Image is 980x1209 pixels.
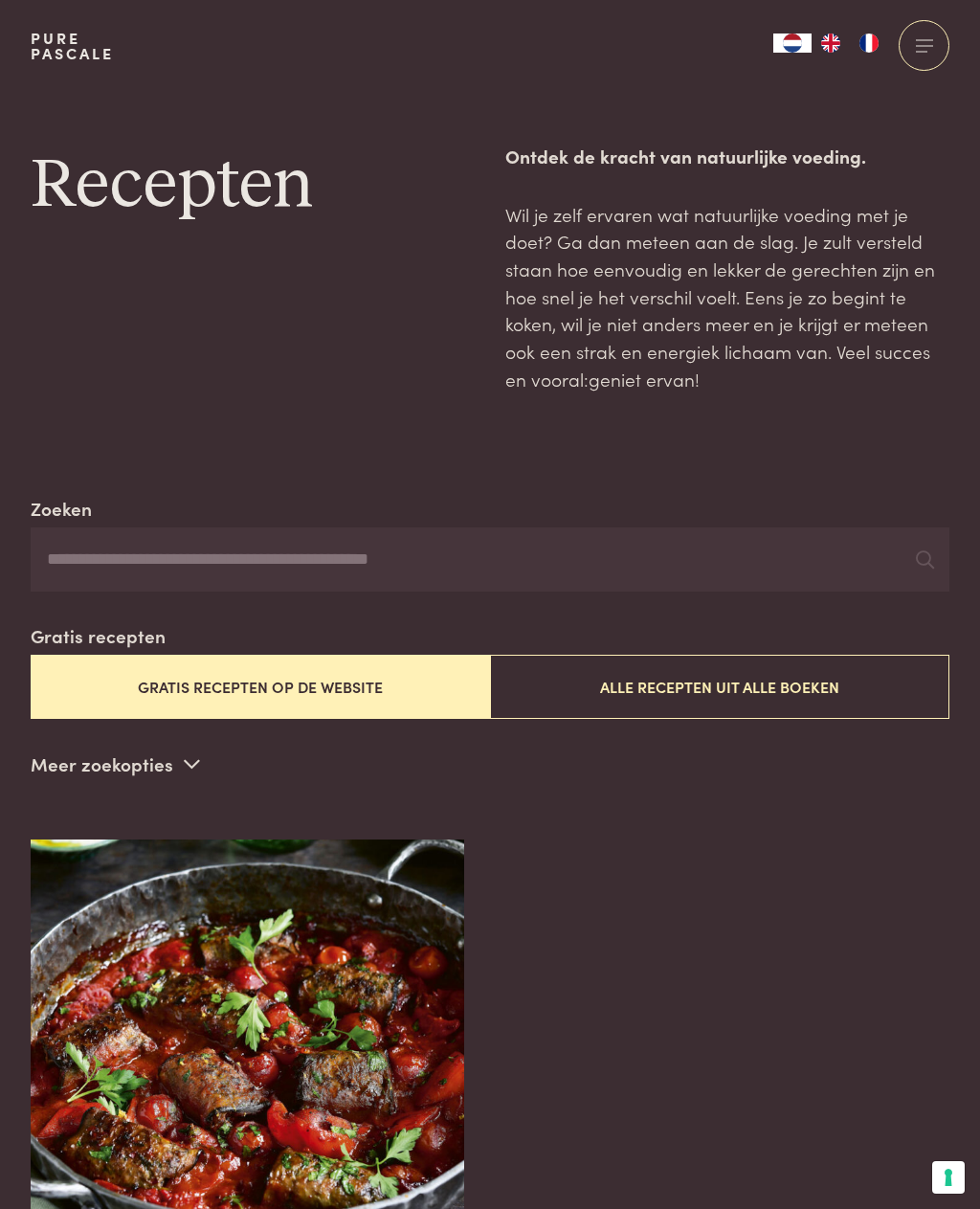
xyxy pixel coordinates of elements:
a: PurePascale [31,31,114,61]
a: EN [812,34,850,53]
button: Alle recepten uit alle boeken [490,655,949,719]
a: NL [773,34,812,53]
p: Wil je zelf ervaren wat natuurlijke voeding met je doet? Ga dan meteen aan de slag. Je zult verst... [505,201,949,393]
button: Gratis recepten op de website [31,655,490,719]
div: Language [773,34,812,53]
button: Uw voorkeuren voor toestemming voor trackingtechnologieën [932,1161,965,1194]
label: Gratis recepten [31,622,166,650]
strong: Ontdek de kracht van natuurlijke voeding. [505,143,866,168]
ul: Language list [812,34,888,53]
p: Meer zoekopties [31,750,200,778]
a: FR [850,34,888,53]
h1: Recepten [31,143,475,229]
aside: Language selected: Nederlands [773,34,888,53]
label: Zoeken [31,495,92,523]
